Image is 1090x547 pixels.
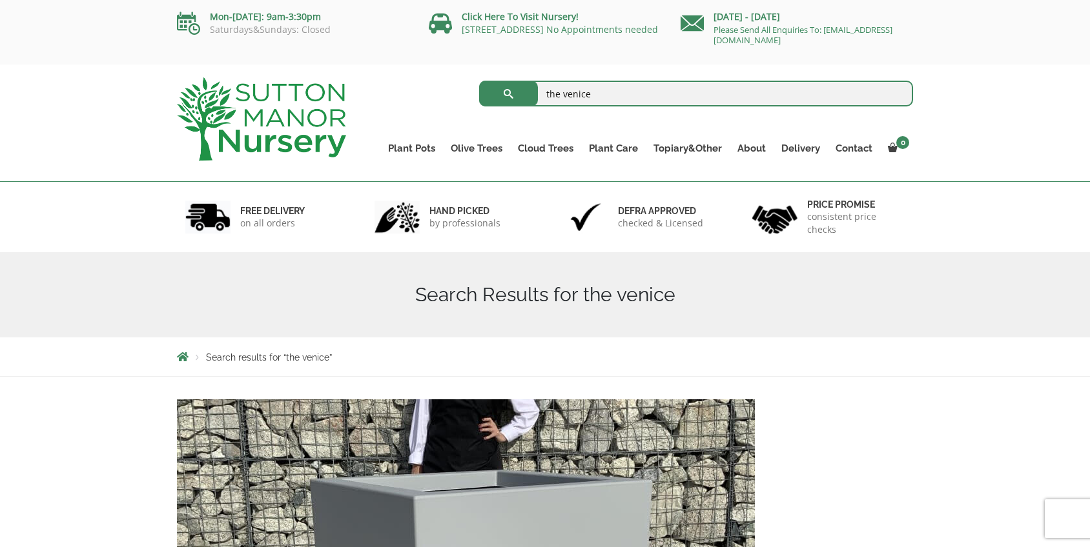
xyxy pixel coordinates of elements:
[462,23,658,35] a: [STREET_ADDRESS] No Appointments needed
[807,210,905,236] p: consistent price checks
[375,201,420,234] img: 2.jpg
[896,136,909,149] span: 0
[462,10,579,23] a: Click Here To Visit Nursery!
[730,139,774,157] a: About
[714,24,892,46] a: Please Send All Enquiries To: [EMAIL_ADDRESS][DOMAIN_NAME]
[240,205,305,217] h6: FREE DELIVERY
[563,201,608,234] img: 3.jpg
[618,217,703,230] p: checked & Licensed
[429,205,500,217] h6: hand picked
[510,139,581,157] a: Cloud Trees
[774,139,828,157] a: Delivery
[443,139,510,157] a: Olive Trees
[681,9,913,25] p: [DATE] - [DATE]
[646,139,730,157] a: Topiary&Other
[177,283,913,306] h1: Search Results for the venice
[429,217,500,230] p: by professionals
[177,531,755,543] a: The Venice Cube Pot 85 Colour Light Grey
[380,139,443,157] a: Plant Pots
[618,205,703,217] h6: Defra approved
[880,139,913,157] a: 0
[752,197,797,237] img: 4.jpg
[185,201,231,234] img: 1.jpg
[807,199,905,210] h6: Price promise
[177,352,913,362] nav: Breadcrumbs
[206,352,332,363] span: Search results for “the venice”
[177,9,409,25] p: Mon-[DATE]: 9am-3:30pm
[240,217,305,230] p: on all orders
[177,25,409,35] p: Saturdays&Sundays: Closed
[581,139,646,157] a: Plant Care
[828,139,880,157] a: Contact
[479,81,914,106] input: Search...
[177,77,346,161] img: logo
